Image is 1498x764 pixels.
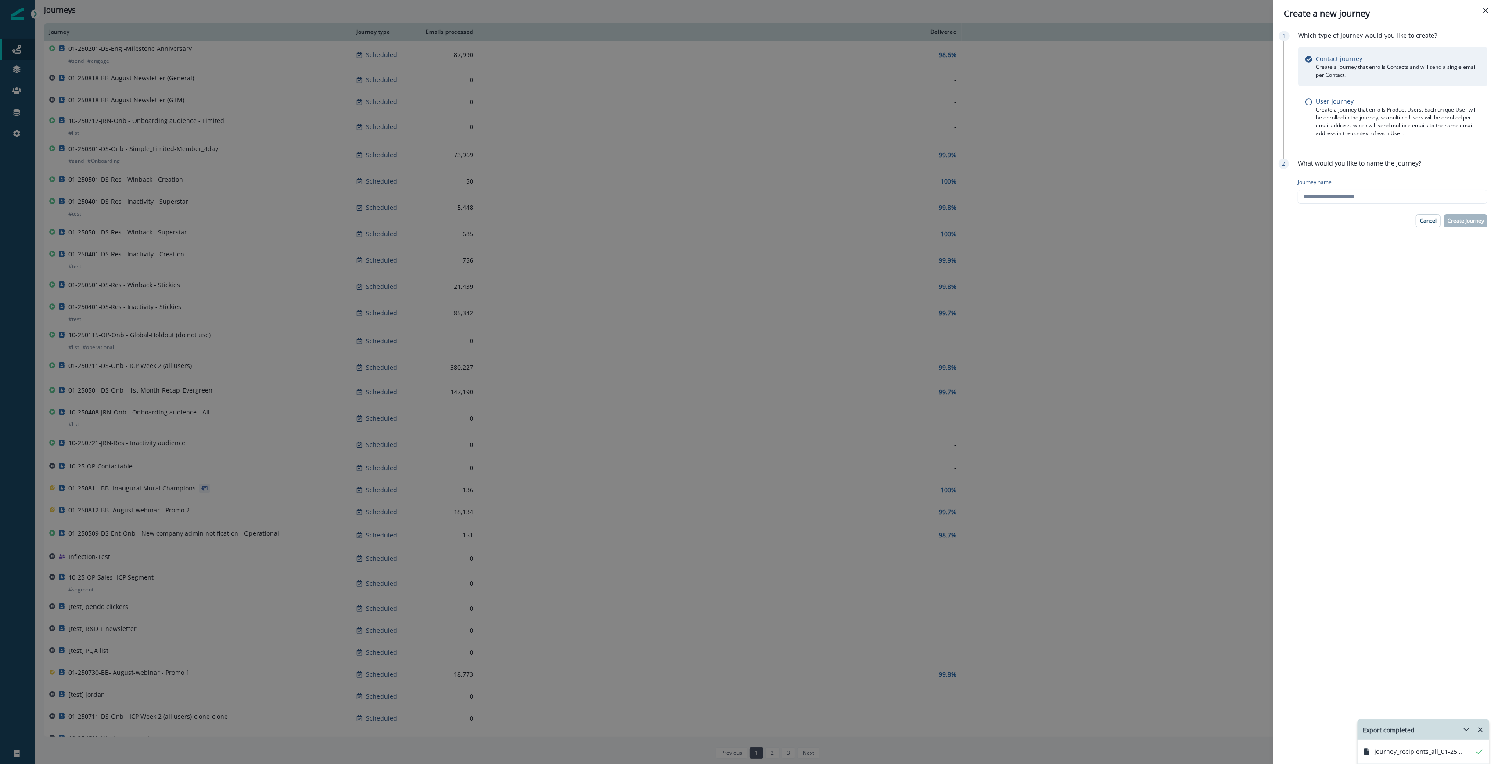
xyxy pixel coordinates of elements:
[1452,720,1470,740] button: hide-exports
[1316,63,1480,79] p: Create a journey that enrolls Contacts and will send a single email per Contact.
[1282,160,1286,168] p: 2
[1316,106,1480,137] p: Create a journey that enrolls Product Users. Each unique User will be enrolled in the journey, so...
[1284,7,1487,20] div: Create a new journey
[1298,159,1421,168] p: What would you like to name the journey?
[1420,218,1437,224] p: Cancel
[1316,54,1362,63] p: Contact journey
[1298,178,1332,186] p: Journey name
[1298,31,1437,40] p: Which type of Journey would you like to create?
[1316,97,1354,106] p: User journey
[1448,218,1484,224] p: Create journey
[1459,723,1473,736] button: hide-exports
[1473,723,1487,736] button: Remove-exports
[1283,32,1286,40] p: 1
[1374,747,1462,756] p: journey_recipients_all_01-250811-BB- Inaugural Mural Champions [DATE]02.08.26 PM
[1363,725,1415,735] p: Export completed
[1479,4,1493,18] button: Close
[1416,214,1441,227] button: Cancel
[1358,740,1489,764] div: hide-exports
[1444,214,1487,227] button: Create journey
